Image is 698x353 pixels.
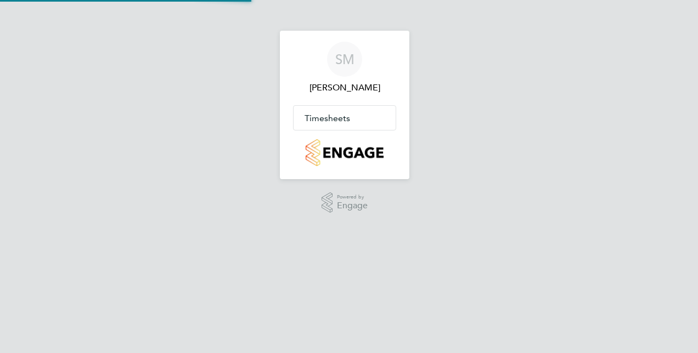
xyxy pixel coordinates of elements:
button: Timesheets [294,106,396,130]
a: SM[PERSON_NAME] [293,42,396,94]
span: Timesheets [305,113,350,123]
a: Go to home page [293,139,396,166]
nav: Main navigation [280,31,409,179]
span: Steven McIntyre [293,81,396,94]
img: countryside-properties-logo-retina.png [306,139,383,166]
span: Powered by [337,192,368,202]
span: SM [335,52,354,66]
span: Engage [337,201,368,210]
a: Powered byEngage [322,192,368,213]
